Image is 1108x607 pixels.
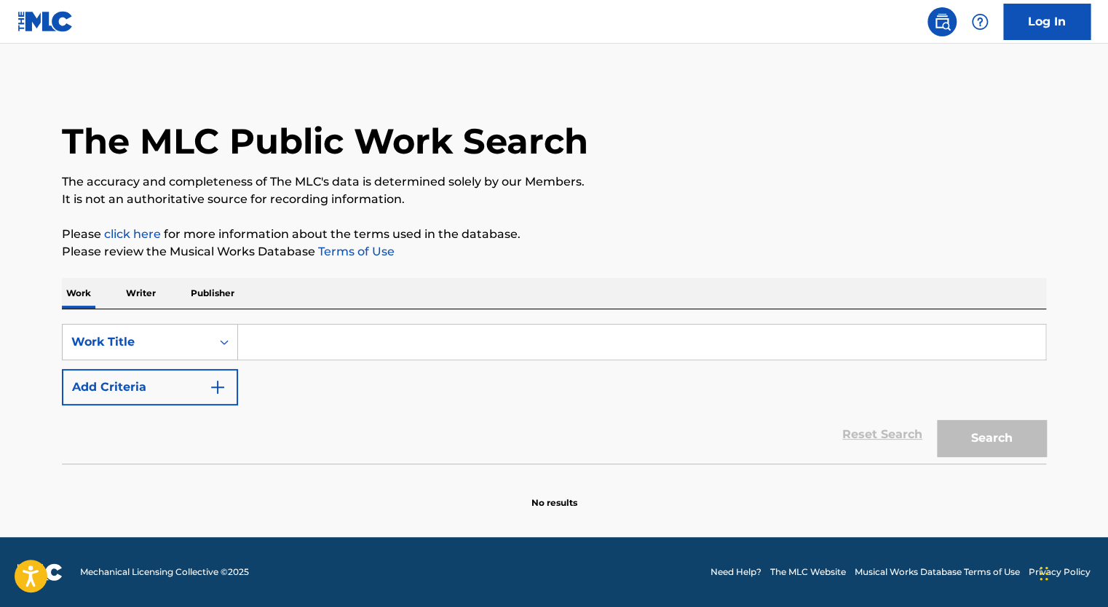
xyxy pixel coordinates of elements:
p: Work [62,278,95,309]
div: Work Title [71,333,202,351]
iframe: Chat Widget [1035,537,1108,607]
p: The accuracy and completeness of The MLC's data is determined solely by our Members. [62,173,1046,191]
img: search [933,13,951,31]
p: No results [531,479,577,509]
a: Log In [1003,4,1091,40]
a: click here [104,227,161,241]
p: Publisher [186,278,239,309]
img: logo [17,563,63,581]
p: It is not an authoritative source for recording information. [62,191,1046,208]
span: Mechanical Licensing Collective © 2025 [80,566,249,579]
a: Public Search [927,7,957,36]
a: Musical Works Database Terms of Use [855,566,1020,579]
a: Terms of Use [315,245,395,258]
p: Writer [122,278,160,309]
img: MLC Logo [17,11,74,32]
p: Please for more information about the terms used in the database. [62,226,1046,243]
h1: The MLC Public Work Search [62,119,588,163]
a: Need Help? [711,566,761,579]
a: Privacy Policy [1029,566,1091,579]
div: Help [965,7,994,36]
form: Search Form [62,324,1046,464]
img: help [971,13,989,31]
button: Add Criteria [62,369,238,405]
p: Please review the Musical Works Database [62,243,1046,261]
div: Drag [1040,552,1048,595]
img: 9d2ae6d4665cec9f34b9.svg [209,378,226,396]
a: The MLC Website [770,566,846,579]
